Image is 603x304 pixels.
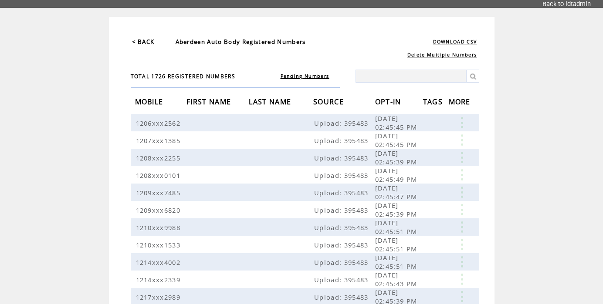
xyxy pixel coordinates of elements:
[136,258,183,267] span: 1214xxx4002
[186,95,233,111] span: FIRST NAME
[449,95,473,111] span: MORE
[131,73,236,80] span: TOTAL 1726 REGISTERED NUMBERS
[314,206,371,214] span: Upload: 395483
[136,293,183,301] span: 1217xxx2989
[375,201,420,218] span: [DATE] 02:45:39 PM
[136,206,183,214] span: 1209xxx6820
[375,236,420,253] span: [DATE] 02:45:51 PM
[375,184,420,201] span: [DATE] 02:45:47 PM
[433,39,477,45] a: DOWNLOAD CSV
[132,38,155,46] a: < BACK
[375,149,420,166] span: [DATE] 02:45:39 PM
[375,166,420,184] span: [DATE] 02:45:49 PM
[136,275,183,284] span: 1214xxx2339
[375,114,420,131] span: [DATE] 02:45:45 PM
[423,99,445,104] a: TAGS
[136,241,183,249] span: 1210xxx1533
[314,275,371,284] span: Upload: 395483
[314,119,371,127] span: Upload: 395483
[281,73,329,79] a: Pending Numbers
[314,293,371,301] span: Upload: 395483
[249,95,293,111] span: LAST NAME
[176,38,306,46] span: Aberdeen Auto Body Registered Numbers
[135,95,166,111] span: MOBILE
[135,99,166,104] a: MOBILE
[407,52,477,58] a: Delete Multiple Numbers
[375,131,420,149] span: [DATE] 02:45:45 PM
[136,119,183,127] span: 1206xxx2562
[314,154,371,162] span: Upload: 395483
[375,271,420,288] span: [DATE] 02:45:43 PM
[423,95,445,111] span: TAGS
[249,99,293,104] a: LAST NAME
[314,136,371,145] span: Upload: 395483
[136,154,183,162] span: 1208xxx2255
[314,223,371,232] span: Upload: 395483
[186,99,233,104] a: FIRST NAME
[314,171,371,180] span: Upload: 395483
[375,253,420,271] span: [DATE] 02:45:51 PM
[314,188,371,197] span: Upload: 395483
[314,241,371,249] span: Upload: 395483
[313,95,346,111] span: SOURCE
[314,258,371,267] span: Upload: 395483
[375,95,403,111] span: OPT-IN
[136,188,183,197] span: 1209xxx7485
[375,218,420,236] span: [DATE] 02:45:51 PM
[136,171,183,180] span: 1208xxx0101
[136,223,183,232] span: 1210xxx9988
[313,99,346,104] a: SOURCE
[375,99,403,104] a: OPT-IN
[136,136,183,145] span: 1207xxx1385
